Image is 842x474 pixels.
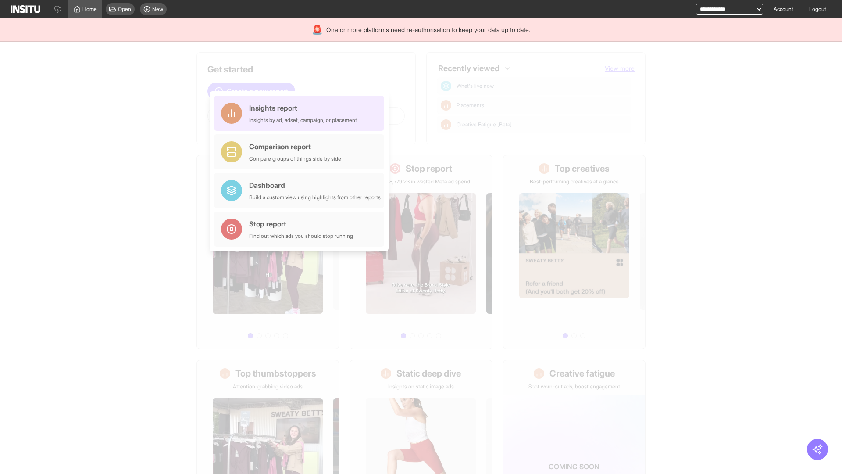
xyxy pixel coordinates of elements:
span: One or more platforms need re-authorisation to keep your data up to date. [326,25,530,34]
div: 🚨 [312,24,323,36]
div: Compare groups of things side by side [249,155,341,162]
div: Insights by ad, adset, campaign, or placement [249,117,357,124]
span: New [152,6,163,13]
div: Find out which ads you should stop running [249,233,353,240]
div: Stop report [249,219,353,229]
span: Open [118,6,131,13]
div: Dashboard [249,180,381,190]
div: Insights report [249,103,357,113]
div: Build a custom view using highlights from other reports [249,194,381,201]
div: Comparison report [249,141,341,152]
img: Logo [11,5,40,13]
span: Home [82,6,97,13]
